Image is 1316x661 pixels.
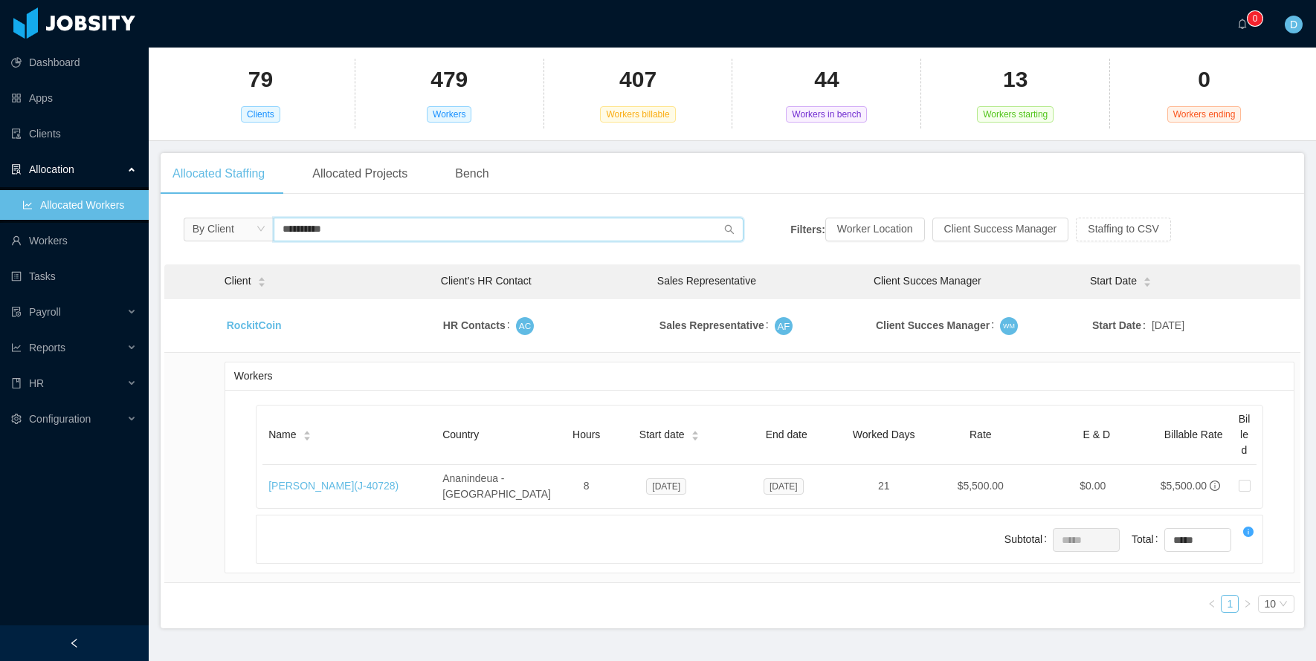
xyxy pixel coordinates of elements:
[639,427,685,443] span: Start date
[764,478,804,495] span: [DATE]
[268,427,296,443] span: Name
[777,318,790,335] span: AF
[1279,599,1288,610] i: icon: down
[657,275,756,287] span: Sales Representative
[11,414,22,424] i: icon: setting
[977,106,1054,123] span: Workers starting
[11,378,22,388] i: icon: book
[1167,106,1242,123] span: Workers ending
[241,106,280,123] span: Clients
[11,261,137,291] a: icon: profileTasks
[519,319,531,333] span: AC
[814,65,839,95] h2: 44
[303,429,311,434] i: icon: caret-up
[161,153,277,195] div: Allocated Staffing
[1003,320,1015,331] span: WM
[1290,16,1297,33] span: D
[932,218,1069,241] button: Client Success Manager
[1222,596,1238,612] a: 1
[1083,429,1110,440] span: E & D
[790,223,825,235] strong: Filters:
[1198,65,1210,95] h2: 0
[646,478,686,495] span: [DATE]
[853,429,915,440] span: Worked Days
[1076,218,1170,241] button: Staffing to CSV
[923,465,1039,508] td: $5,500.00
[303,434,311,439] i: icon: caret-down
[1054,529,1119,551] input: Subtotal
[1207,599,1216,608] i: icon: left
[724,224,735,235] i: icon: search
[436,465,562,508] td: Ananindeua - [GEOGRAPHIC_DATA]
[11,119,137,149] a: icon: auditClients
[766,429,807,440] span: End date
[11,226,137,255] a: icon: userWorkers
[1165,529,1230,551] input: Total
[1143,276,1151,280] i: icon: caret-up
[1004,533,1053,545] label: Subtotal
[427,106,471,123] span: Workers
[1221,595,1239,613] li: 1
[691,434,699,439] i: icon: caret-down
[691,429,699,434] i: icon: caret-up
[876,319,990,331] strong: Client Succes Manager
[1143,275,1152,285] div: Sort
[11,83,137,113] a: icon: appstoreApps
[257,281,265,285] i: icon: caret-down
[1143,281,1151,285] i: icon: caret-down
[1237,19,1248,29] i: icon: bell
[11,307,22,317] i: icon: file-protect
[1248,11,1262,26] sup: 0
[443,153,500,195] div: Bench
[11,48,137,77] a: icon: pie-chartDashboard
[257,276,265,280] i: icon: caret-up
[29,413,91,425] span: Configuration
[442,429,479,440] span: Country
[691,429,700,439] div: Sort
[786,106,867,123] span: Workers in bench
[1003,65,1028,95] h2: 13
[11,342,22,353] i: icon: line-chart
[29,342,65,354] span: Reports
[1090,273,1137,289] span: Start Date
[1092,319,1141,331] strong: Start Date
[29,306,61,318] span: Payroll
[11,164,22,175] i: icon: solution
[845,465,923,508] td: 21
[257,224,265,235] i: icon: down
[248,65,273,95] h2: 79
[1264,596,1276,612] div: 10
[1243,527,1254,537] i: icon: info-circle
[268,480,399,492] a: [PERSON_NAME](J-40728)
[1210,481,1220,491] span: info-circle
[970,429,992,440] span: Rate
[1080,480,1106,492] span: $0.00
[22,190,137,220] a: icon: line-chartAllocated Workers
[1132,533,1164,545] label: Total
[443,319,506,331] strong: HR Contacts
[1243,599,1252,608] i: icon: right
[1152,318,1184,333] span: [DATE]
[1239,595,1257,613] li: Next Page
[825,218,925,241] button: Worker Location
[572,429,600,440] span: Hours
[234,362,1285,390] div: Workers
[600,106,675,123] span: Workers billable
[1161,478,1207,494] div: $5,500.00
[430,65,468,95] h2: 479
[300,153,419,195] div: Allocated Projects
[562,465,610,508] td: 8
[1164,429,1223,440] span: Billable Rate
[257,275,266,285] div: Sort
[29,377,44,389] span: HR
[193,218,234,240] div: By Client
[225,273,251,289] span: Client
[29,163,74,175] span: Allocation
[1239,413,1251,456] span: Billed
[441,275,532,287] span: Client’s HR Contact
[659,319,764,331] strong: Sales Representative
[619,65,657,95] h2: 407
[1203,595,1221,613] li: Previous Page
[227,319,282,331] a: RockitCoin
[303,429,312,439] div: Sort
